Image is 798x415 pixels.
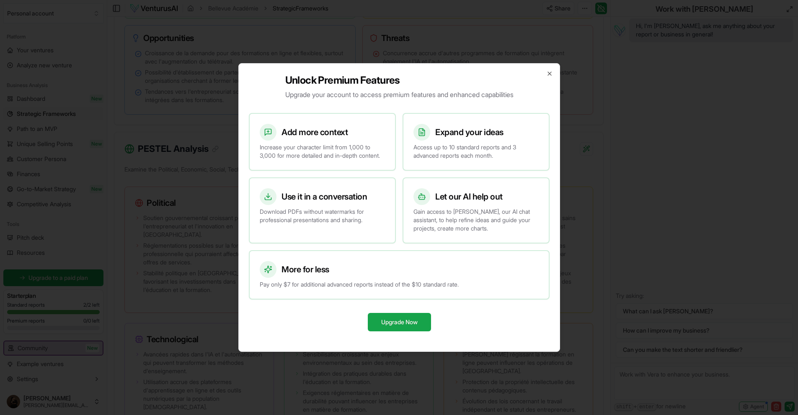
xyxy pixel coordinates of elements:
h3: More for less [281,264,329,275]
p: Pay only $7 for additional advanced reports instead of the $10 standard rate. [260,280,539,289]
h3: Let our AI help out [435,191,503,202]
h2: Unlock Premium Features [285,74,513,87]
p: Access up to 10 standard reports and 3 advanced reports each month. [413,143,539,160]
h3: Expand your ideas [435,126,504,138]
p: Gain access to [PERSON_NAME], our AI chat assistant, to help refine ideas and guide your projects... [413,207,539,233]
p: Increase your character limit from 1,000 to 3,000 for more detailed and in-depth content. [260,143,385,160]
h3: Add more context [281,126,348,138]
h3: Use it in a conversation [281,191,367,202]
p: Download PDFs without watermarks for professional presentations and sharing. [260,207,385,224]
button: Upgrade Now [367,313,431,331]
p: Upgrade your account to access premium features and enhanced capabilities [285,90,513,100]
